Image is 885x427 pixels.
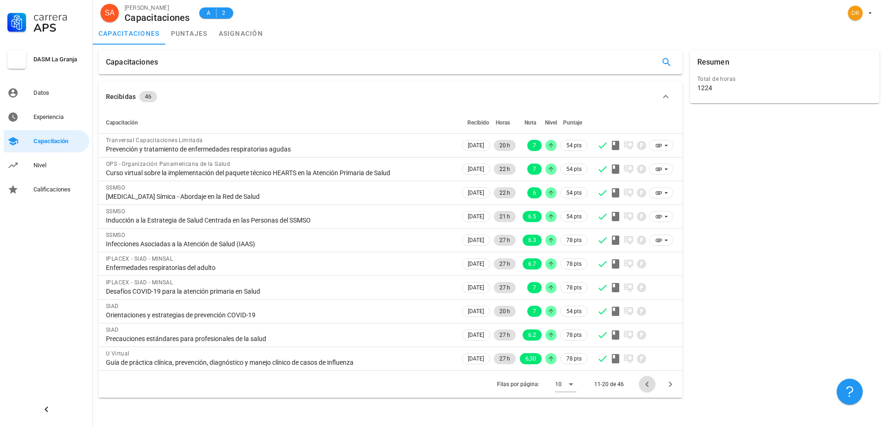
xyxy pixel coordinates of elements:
[165,22,213,45] a: puntajes
[145,91,151,102] span: 46
[220,8,228,18] span: 2
[98,112,460,134] th: Capacitación
[499,164,510,175] span: 22 h
[106,358,452,367] div: Guía de práctica clínica, prevención, diagnóstico y manejo clínico de casos de influenza
[697,84,712,92] div: 1224
[460,112,492,134] th: Recibido
[106,263,452,272] div: Enfermedades respiratorias del adulto
[468,140,484,151] span: [DATE]
[106,119,138,126] span: Capacitación
[468,188,484,198] span: [DATE]
[496,119,510,126] span: Horas
[545,119,557,126] span: Nivel
[499,187,510,198] span: 22 h
[106,208,125,215] span: SSMSO
[492,112,518,134] th: Horas
[533,187,536,198] span: 6
[566,307,582,316] span: 54 pts
[33,11,85,22] div: Carrera
[106,145,452,153] div: Prevención y tratamiento de enfermedades respiratorias agudas
[499,140,510,151] span: 20 h
[528,329,536,341] span: 6.2
[563,119,582,126] span: Puntaje
[468,282,484,293] span: [DATE]
[33,186,85,193] div: Calificaciones
[106,137,203,144] span: Tranversal Capacitaciones Limitada
[566,188,582,197] span: 54 pts
[468,354,484,364] span: [DATE]
[106,350,130,357] span: U Virtual
[106,92,136,102] div: Recibidas
[524,119,536,126] span: Nota
[106,240,452,248] div: Infecciones Asociadas a la Atención de Salud (IAAS)
[98,82,682,112] button: Recibidas 46
[106,256,173,262] span: IPLACEX - SIAD - MINSAL
[533,282,536,293] span: 7
[558,112,590,134] th: Puntaje
[533,140,536,151] span: 7
[533,306,536,317] span: 7
[33,22,85,33] div: APS
[106,50,158,74] div: Capacitaciones
[468,259,484,269] span: [DATE]
[106,161,230,167] span: OPS - Organización Panamericana de la Salud
[639,376,656,393] button: Página anterior
[533,164,536,175] span: 7
[544,112,558,134] th: Nivel
[528,235,536,246] span: 6.3
[566,354,582,363] span: 78 pts
[106,303,119,309] span: SIAD
[33,89,85,97] div: Datos
[518,112,544,134] th: Nota
[697,50,729,74] div: Resumen
[106,335,452,343] div: Precauciones estándares para profesionales de la salud
[100,4,119,22] div: avatar
[105,4,114,22] span: SA
[4,154,89,177] a: Nivel
[106,169,452,177] div: Curso virtual sobre la implementación del paquete técnico HEARTS en la Atención Primaria de Salud
[4,130,89,152] a: Capacitación
[33,138,85,145] div: Capacitación
[106,327,119,333] span: SIAD
[468,211,484,222] span: [DATE]
[106,232,125,238] span: SSMSO
[468,164,484,174] span: [DATE]
[566,330,582,340] span: 78 pts
[93,22,165,45] a: capacitaciones
[662,376,679,393] button: Página siguiente
[468,235,484,245] span: [DATE]
[525,353,536,364] span: 6,30
[499,211,510,222] span: 21 h
[499,258,510,269] span: 27 h
[528,258,536,269] span: 6.7
[125,3,190,13] div: [PERSON_NAME]
[697,74,872,84] div: Total de horas
[528,211,536,222] span: 6.5
[566,212,582,221] span: 54 pts
[4,82,89,104] a: Datos
[594,380,624,388] div: 11-20 de 46
[106,192,452,201] div: [MEDICAL_DATA] Símica - Abordaje en la Red de Salud
[205,8,212,18] span: A
[106,279,173,286] span: IPLACEX - SIAD - MINSAL
[468,306,484,316] span: [DATE]
[497,371,577,398] div: Filas por página:
[33,113,85,121] div: Experiencia
[467,119,489,126] span: Recibido
[499,282,510,293] span: 27 h
[106,311,452,319] div: Orientaciones y estrategias de prevención COVID-19
[499,353,510,364] span: 27 h
[566,259,582,269] span: 78 pts
[468,330,484,340] span: [DATE]
[499,306,510,317] span: 20 h
[33,56,85,63] div: DASM La Granja
[4,178,89,201] a: Calificaciones
[566,236,582,245] span: 78 pts
[213,22,269,45] a: asignación
[555,377,577,392] div: 10Filas por página:
[4,106,89,128] a: Experiencia
[555,380,562,388] div: 10
[566,164,582,174] span: 54 pts
[106,184,125,191] span: SSMSO
[566,283,582,292] span: 78 pts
